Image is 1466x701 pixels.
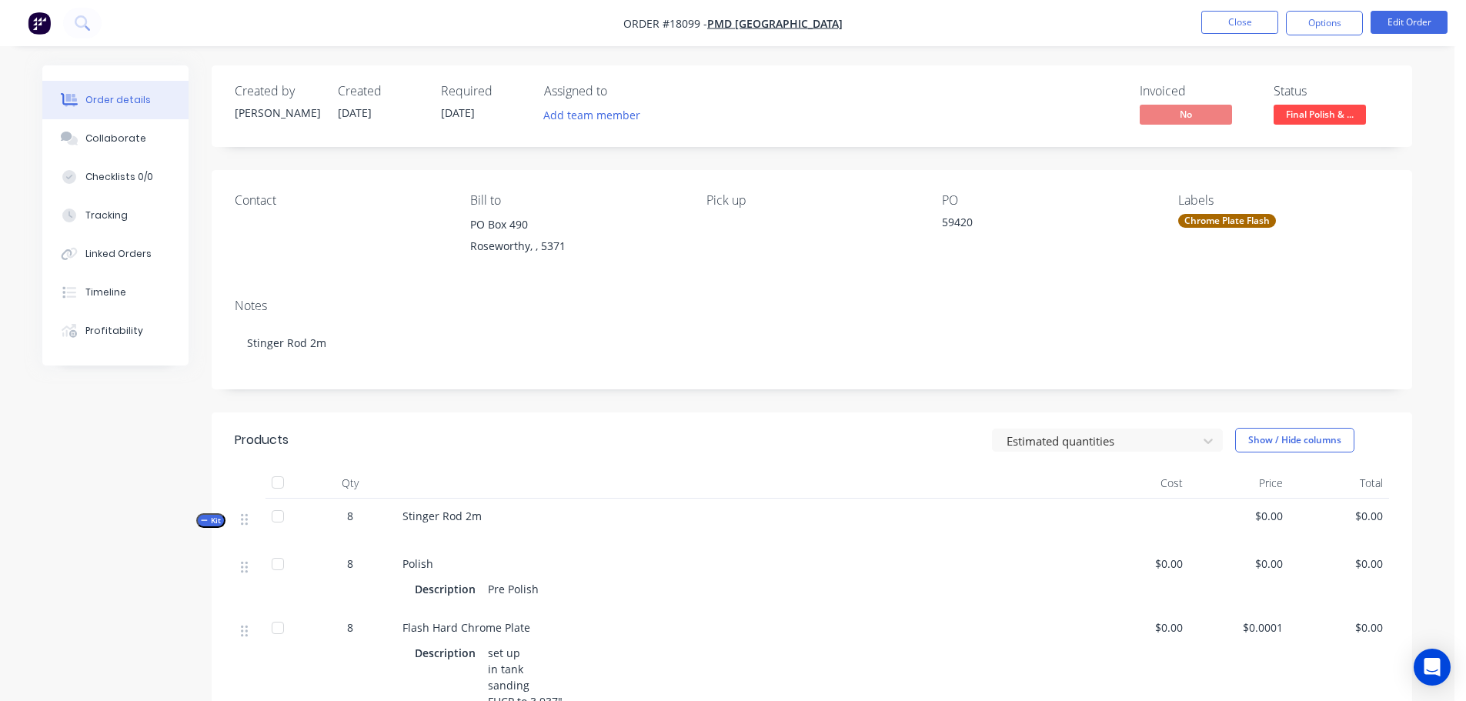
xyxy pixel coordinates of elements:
[707,16,843,31] a: PMD [GEOGRAPHIC_DATA]
[1289,468,1389,499] div: Total
[470,214,681,263] div: PO Box 490Roseworthy, , 5371
[201,515,221,526] span: Kit
[42,158,189,196] button: Checklists 0/0
[42,312,189,350] button: Profitability
[402,556,433,571] span: Polish
[623,16,707,31] span: Order #18099 -
[470,235,681,257] div: Roseworthy, , 5371
[470,193,681,208] div: Bill to
[1371,11,1448,34] button: Edit Order
[415,578,482,600] div: Description
[1295,619,1383,636] span: $0.00
[402,620,530,635] span: Flash Hard Chrome Plate
[42,235,189,273] button: Linked Orders
[1178,193,1389,208] div: Labels
[1201,11,1278,34] button: Close
[42,81,189,119] button: Order details
[235,299,1389,313] div: Notes
[1095,556,1183,572] span: $0.00
[85,285,126,299] div: Timeline
[415,642,482,664] div: Description
[441,84,526,98] div: Required
[544,84,698,98] div: Assigned to
[1295,556,1383,572] span: $0.00
[1195,619,1283,636] span: $0.0001
[1295,508,1383,524] span: $0.00
[942,193,1153,208] div: PO
[1089,468,1189,499] div: Cost
[1140,105,1232,124] span: No
[338,84,422,98] div: Created
[470,214,681,235] div: PO Box 490
[85,132,146,145] div: Collaborate
[42,196,189,235] button: Tracking
[1286,11,1363,35] button: Options
[235,431,289,449] div: Products
[942,214,1134,235] div: 59420
[1274,105,1366,124] span: Final Polish & ...
[536,105,649,125] button: Add team member
[1274,105,1366,128] button: Final Polish & ...
[235,84,319,98] div: Created by
[544,105,649,125] button: Add team member
[1095,619,1183,636] span: $0.00
[28,12,51,35] img: Factory
[85,247,152,261] div: Linked Orders
[42,119,189,158] button: Collaborate
[235,193,446,208] div: Contact
[85,209,128,222] div: Tracking
[347,508,353,524] span: 8
[42,273,189,312] button: Timeline
[1140,84,1255,98] div: Invoiced
[402,509,482,523] span: Stinger Rod 2m
[347,619,353,636] span: 8
[1274,84,1389,98] div: Status
[347,556,353,572] span: 8
[85,170,153,184] div: Checklists 0/0
[1178,214,1276,228] div: Chrome Plate Flash
[338,105,372,120] span: [DATE]
[235,105,319,121] div: [PERSON_NAME]
[304,468,396,499] div: Qty
[85,324,143,338] div: Profitability
[1189,468,1289,499] div: Price
[1195,556,1283,572] span: $0.00
[1235,428,1354,452] button: Show / Hide columns
[1414,649,1451,686] div: Open Intercom Messenger
[85,93,151,107] div: Order details
[441,105,475,120] span: [DATE]
[196,513,225,528] button: Kit
[1195,508,1283,524] span: $0.00
[235,319,1389,366] div: Stinger Rod 2m
[482,578,545,600] div: Pre Polish
[706,193,917,208] div: Pick up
